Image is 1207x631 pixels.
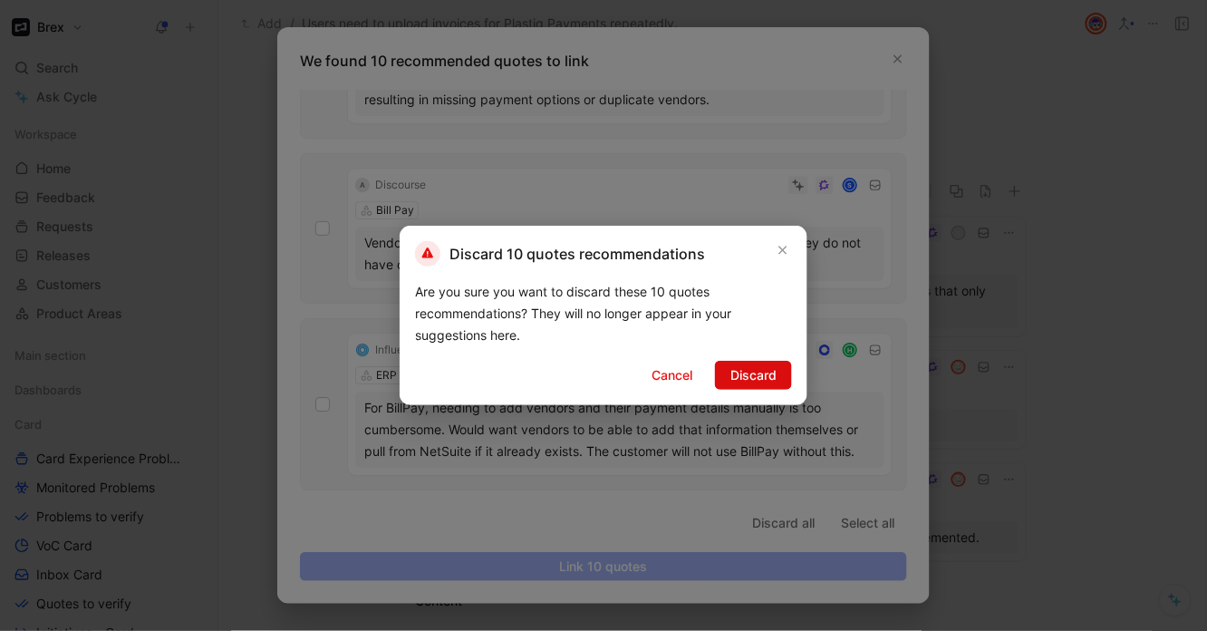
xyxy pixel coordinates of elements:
h2: Discard 10 quotes recommendations [415,241,705,267]
span: Cancel [652,364,692,386]
button: Cancel [636,361,708,390]
span: Discard [730,364,777,386]
div: Are you sure you want to discard these 10 quotes recommendations? They will no longer appear in y... [415,281,792,346]
button: Discard [715,361,792,390]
